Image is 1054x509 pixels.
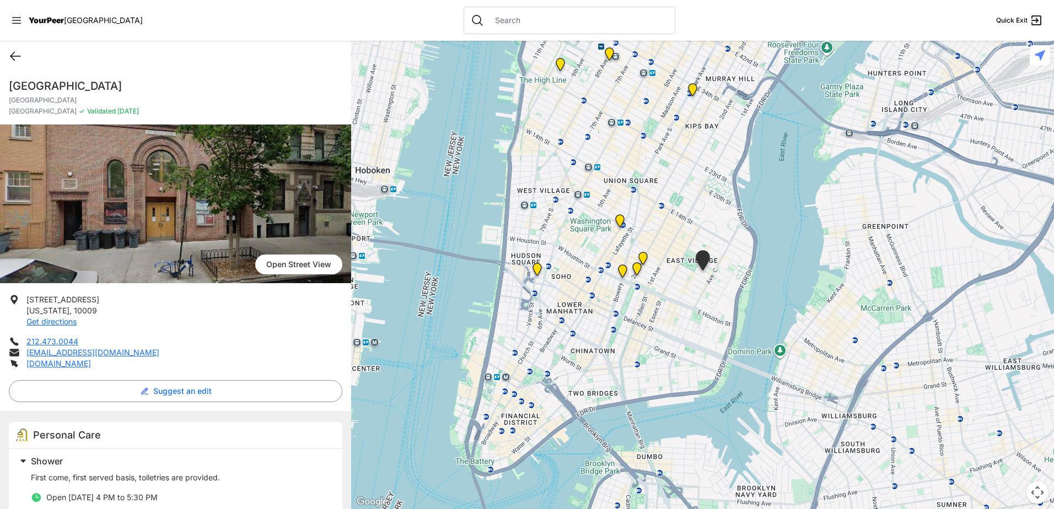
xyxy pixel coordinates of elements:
a: Get directions [26,317,77,326]
a: Open this area in Google Maps (opens a new window) [354,495,390,509]
span: Open Street View [255,254,342,274]
span: Personal Care [33,429,101,441]
span: [GEOGRAPHIC_DATA] [9,107,77,116]
a: YourPeer[GEOGRAPHIC_DATA] [29,17,143,24]
div: St. Joseph House [630,262,644,280]
h1: [GEOGRAPHIC_DATA] [9,78,342,94]
span: [US_STATE] [26,306,69,315]
p: [GEOGRAPHIC_DATA] [9,96,342,105]
p: First come, first served basis, toiletries are provided. [31,472,329,483]
div: Mainchance Adult Drop-in Center [686,83,700,101]
div: Bowery Campus [616,264,630,282]
span: Open [DATE] 4 PM to 5:30 PM [46,492,158,502]
a: [EMAIL_ADDRESS][DOMAIN_NAME] [26,348,159,357]
div: Antonio Olivieri Drop-in Center [603,47,616,65]
span: 10009 [74,306,97,315]
span: Validated [87,107,116,115]
span: , [69,306,72,315]
div: Manhattan [693,250,712,275]
span: Suggest an edit [153,386,212,397]
img: Google [354,495,390,509]
span: [GEOGRAPHIC_DATA] [64,15,143,25]
a: Quick Exit [996,14,1043,27]
a: 212.473.0044 [26,337,78,346]
span: YourPeer [29,15,64,25]
a: [DOMAIN_NAME] [26,359,91,368]
span: [DATE] [116,107,139,115]
input: Search [488,15,668,26]
span: Shower [31,456,63,467]
button: Suggest an edit [9,380,342,402]
span: [STREET_ADDRESS] [26,295,99,304]
span: ✓ [79,107,85,116]
span: Quick Exit [996,16,1028,25]
div: Main Location, SoHo, DYCD Youth Drop-in Center [530,263,544,280]
button: Map camera controls [1026,481,1048,503]
div: Harvey Milk High School [613,214,627,232]
div: Maryhouse [636,252,650,269]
